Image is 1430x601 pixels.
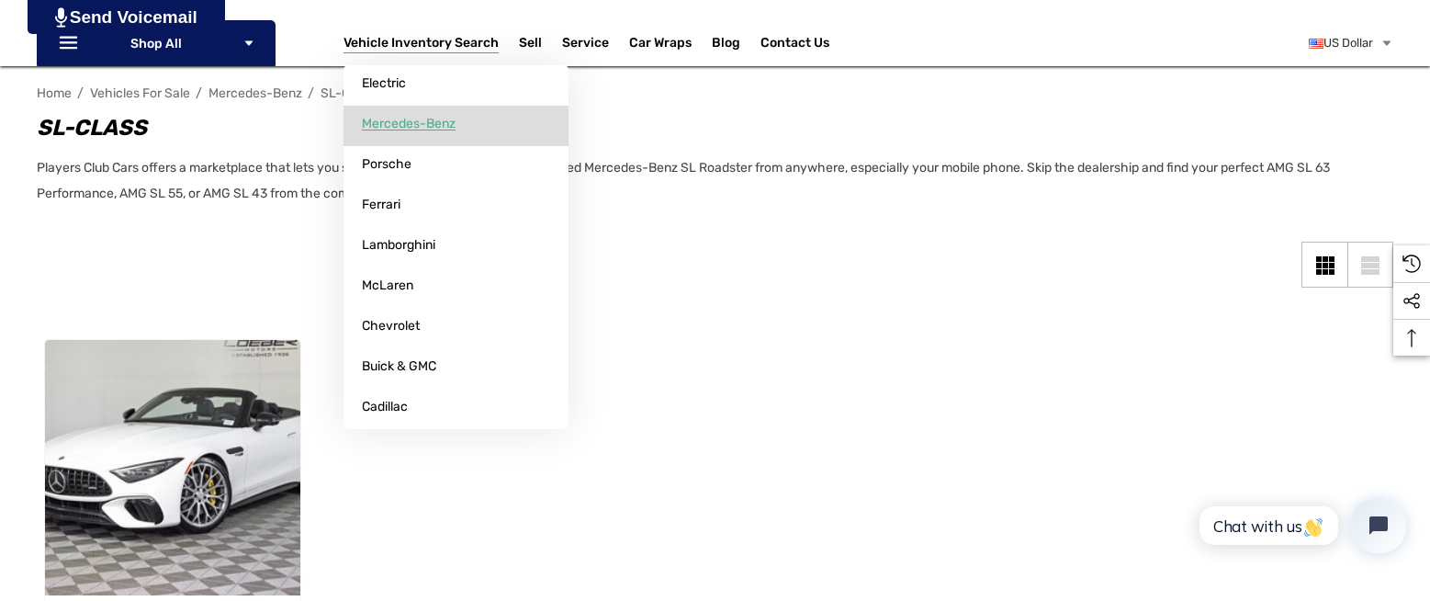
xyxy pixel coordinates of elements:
a: Sell [519,25,562,62]
iframe: Tidio Chat [1179,482,1422,569]
svg: Recently Viewed [1402,255,1421,273]
p: Shop All [37,20,276,66]
a: USD [1309,25,1393,62]
a: Vehicles For Sale [90,85,190,101]
span: Lamborghini [362,237,435,254]
a: SL-Class [321,85,373,101]
svg: Top [1393,329,1430,347]
span: Buick & GMC [362,358,436,375]
h1: SL-Class [37,111,1375,144]
a: Vehicle Inventory Search [343,35,499,55]
svg: Icon Arrow Down [242,37,255,50]
a: Car Wraps [629,25,712,62]
a: Home [37,85,72,101]
a: Contact Us [760,35,829,55]
a: Blog [712,35,740,55]
svg: Icon Line [57,33,84,54]
a: Mercedes-Benz [208,85,302,101]
a: Service [562,35,609,55]
img: For Sale: 2023 Mercedes-Benz SL63 AMG 4MATIC VIN W1KVK8BB1PF012412 [45,340,300,595]
span: Sell [519,35,542,55]
p: Players Club Cars offers a marketplace that lets you shop for your new or certified pre-owned Mer... [37,155,1375,207]
span: McLaren [362,278,413,294]
span: Cadillac [362,399,408,415]
svg: Social Media [1402,292,1421,311]
span: Porsche [362,156,411,173]
a: Grid View [1301,242,1347,288]
nav: Breadcrumb [37,77,1393,109]
span: Chevrolet [362,318,420,335]
span: Car Wraps [629,35,692,55]
img: PjwhLS0gR2VuZXJhdG9yOiBHcmF2aXQuaW8gLS0+PHN2ZyB4bWxucz0iaHR0cDovL3d3dy53My5vcmcvMjAwMC9zdmciIHhtb... [55,7,67,28]
span: Ferrari [362,197,400,213]
span: Electric [362,75,406,92]
span: Mercedes-Benz [362,116,456,132]
a: 2023 Mercedes-Benz SL63 AMG 4MATIC VIN W1KVK8BB1PF012412,$169,994.00 [45,340,300,595]
a: List View [1347,242,1393,288]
